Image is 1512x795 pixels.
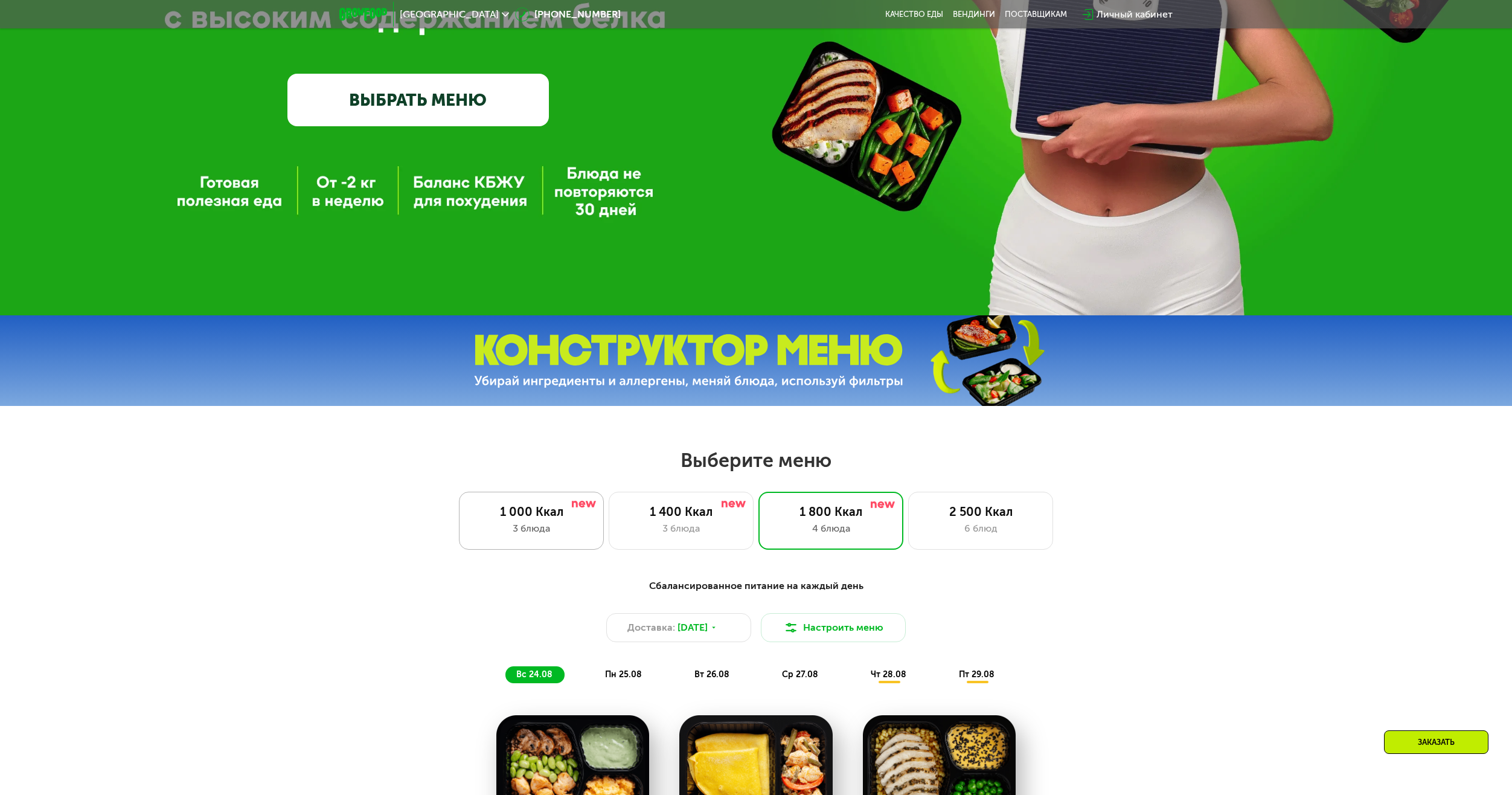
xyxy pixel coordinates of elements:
[761,613,906,642] button: Настроить меню
[921,521,1040,536] div: 6 блюд
[400,10,499,19] span: [GEOGRAPHIC_DATA]
[39,448,1473,472] h2: Выберите меню
[694,669,729,680] span: вт 26.08
[472,521,591,536] div: 3 блюда
[871,669,906,680] span: чт 28.08
[399,579,1113,594] div: Сбалансированное питание на каждый день
[516,669,553,680] span: вс 24.08
[1097,7,1173,22] div: Личный кабинет
[621,521,741,536] div: 3 блюда
[621,504,741,519] div: 1 400 Ккал
[678,620,708,635] span: [DATE]
[953,10,995,19] a: Вендинги
[885,10,943,19] a: Качество еды
[515,7,621,22] a: [PHONE_NUMBER]
[782,669,818,680] span: ср 27.08
[287,74,549,126] a: ВЫБРАТЬ МЕНЮ
[921,504,1040,519] div: 2 500 Ккал
[472,504,591,519] div: 1 000 Ккал
[605,669,642,680] span: пн 25.08
[771,521,891,536] div: 4 блюда
[959,669,995,680] span: пт 29.08
[1005,10,1067,19] div: поставщикам
[627,620,675,635] span: Доставка:
[1384,730,1488,754] div: Заказать
[771,504,891,519] div: 1 800 Ккал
